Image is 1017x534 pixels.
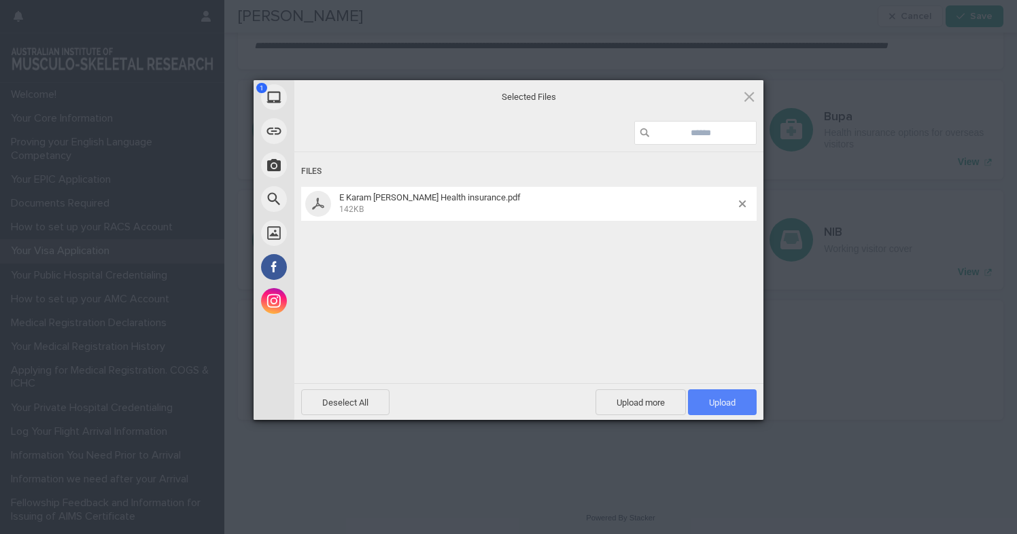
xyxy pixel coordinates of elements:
[335,192,739,215] span: E Karam Julie Ponzio Health insurance.pdf
[709,397,736,408] span: Upload
[254,284,417,318] div: Instagram
[254,114,417,148] div: Link (URL)
[301,159,757,184] div: Files
[254,148,417,182] div: Take Photo
[393,91,665,103] span: Selected Files
[254,216,417,250] div: Unsplash
[254,182,417,216] div: Web Search
[339,192,521,202] span: E Karam [PERSON_NAME] Health insurance.pdf
[339,204,364,214] span: 142KB
[254,250,417,284] div: Facebook
[742,89,757,104] span: Click here or hit ESC to close picker
[688,389,757,415] span: Upload
[256,83,267,93] span: 1
[301,389,390,415] span: Deselect All
[254,80,417,114] div: My Device
[596,389,686,415] span: Upload more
